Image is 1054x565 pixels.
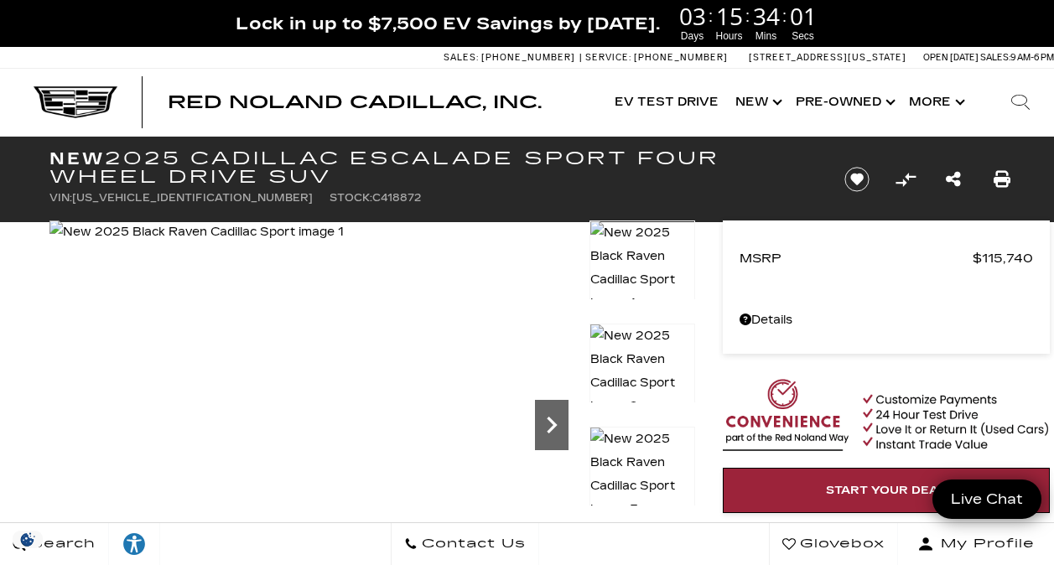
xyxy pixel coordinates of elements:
a: Red Noland Cadillac, Inc. [168,94,542,111]
span: Hours [714,29,745,44]
img: New 2025 Black Raven Cadillac Sport image 1 [49,220,344,244]
span: C418872 [372,192,421,204]
button: Open user profile menu [898,523,1054,565]
img: New 2025 Black Raven Cadillac Sport image 3 [589,427,695,522]
span: : [745,3,750,29]
a: MSRP $115,740 [740,246,1033,270]
span: My Profile [934,532,1035,556]
img: Opt-Out Icon [8,531,47,548]
span: Search [26,532,96,556]
div: Explore your accessibility options [109,531,159,557]
a: Sales: [PHONE_NUMBER] [444,53,579,62]
a: Live Chat [932,479,1041,519]
span: 01 [787,4,819,28]
a: Explore your accessibility options [109,523,160,565]
span: Contact Us [418,532,526,556]
span: 15 [714,4,745,28]
span: Red Noland Cadillac, Inc. [168,92,542,112]
a: Pre-Owned [787,69,901,136]
button: More [901,69,970,136]
strong: New [49,148,105,168]
span: : [782,3,787,29]
span: : [709,3,714,29]
span: Secs [787,29,819,44]
button: Compare Vehicle [893,167,918,192]
span: $115,740 [973,246,1033,270]
span: Lock in up to $7,500 EV Savings by [DATE]. [236,13,660,34]
h1: 2025 Cadillac Escalade Sport Four Wheel Drive SUV [49,149,817,186]
span: Glovebox [796,532,885,556]
span: Mins [750,29,782,44]
img: Cadillac Dark Logo with Cadillac White Text [34,86,117,118]
section: Click to Open Cookie Consent Modal [8,531,47,548]
a: EV Test Drive [606,69,727,136]
a: New [727,69,787,136]
span: Days [677,29,709,44]
img: New 2025 Black Raven Cadillac Sport image 2 [589,324,695,419]
span: Sales: [980,52,1010,63]
span: 34 [750,4,782,28]
a: Share this New 2025 Cadillac Escalade Sport Four Wheel Drive SUV [946,168,961,191]
a: [STREET_ADDRESS][US_STATE] [749,52,906,63]
span: VIN: [49,192,72,204]
span: Service: [585,52,631,63]
img: New 2025 Black Raven Cadillac Sport image 1 [589,220,695,316]
span: Live Chat [942,490,1031,509]
span: [PHONE_NUMBER] [481,52,575,63]
a: Print this New 2025 Cadillac Escalade Sport Four Wheel Drive SUV [994,168,1010,191]
span: Stock: [330,192,372,204]
span: Sales: [444,52,479,63]
span: MSRP [740,246,973,270]
span: [PHONE_NUMBER] [634,52,728,63]
a: Details [740,308,1033,332]
span: [US_VEHICLE_IDENTIFICATION_NUMBER] [72,192,313,204]
span: Open [DATE] [923,52,979,63]
a: Start Your Deal [723,468,1050,513]
span: 9 AM-6 PM [1010,52,1054,63]
a: Glovebox [769,523,898,565]
button: Save vehicle [839,166,875,193]
span: Start Your Deal [826,484,947,497]
span: 03 [677,4,709,28]
a: Close [1025,8,1046,29]
a: Contact Us [391,523,539,565]
a: Service: [PHONE_NUMBER] [579,53,732,62]
div: Next [535,400,569,450]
